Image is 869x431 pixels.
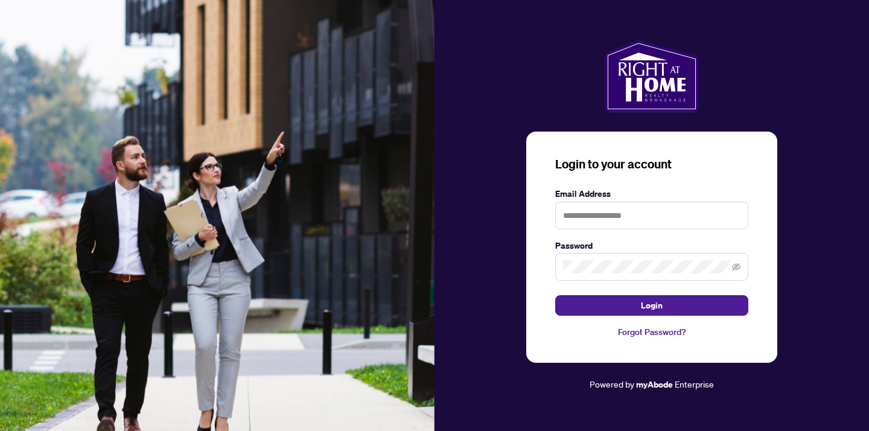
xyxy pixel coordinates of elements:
[675,378,714,389] span: Enterprise
[555,325,748,339] a: Forgot Password?
[641,296,663,315] span: Login
[590,378,634,389] span: Powered by
[732,263,740,271] span: eye-invisible
[555,239,748,252] label: Password
[555,187,748,200] label: Email Address
[555,295,748,316] button: Login
[605,40,698,112] img: ma-logo
[636,378,673,391] a: myAbode
[555,156,748,173] h3: Login to your account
